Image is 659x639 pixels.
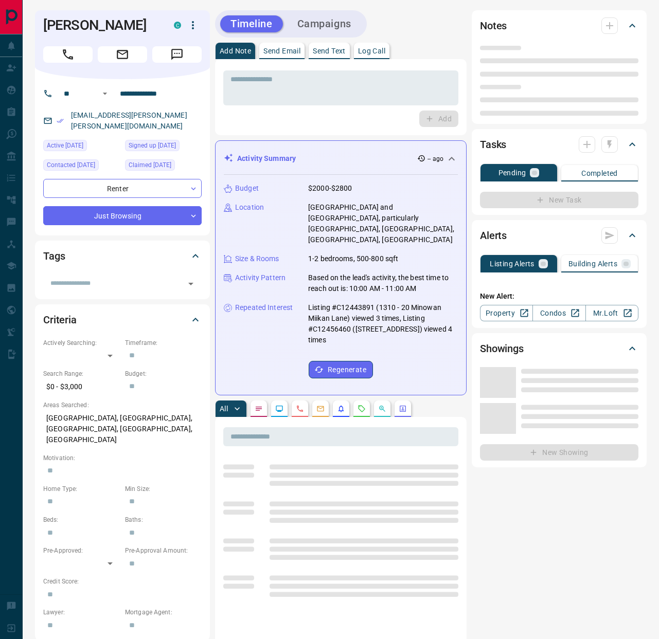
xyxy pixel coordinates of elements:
p: Pending [498,169,526,176]
p: Size & Rooms [235,253,279,264]
h1: [PERSON_NAME] [43,17,158,33]
a: Condos [532,305,585,321]
span: Contacted [DATE] [47,160,95,170]
p: Beds: [43,515,120,524]
span: Call [43,46,93,63]
div: Fri Oct 10 2025 [43,159,120,174]
p: Log Call [358,47,385,54]
p: Activity Summary [237,153,296,164]
a: Property [480,305,533,321]
span: Signed up [DATE] [129,140,176,151]
p: Lawyer: [43,608,120,617]
svg: Requests [358,405,366,413]
p: Based on the lead's activity, the best time to reach out is: 10:00 AM - 11:00 AM [308,272,458,294]
span: Message [152,46,202,63]
p: Mortgage Agent: [125,608,202,617]
p: [GEOGRAPHIC_DATA] and [GEOGRAPHIC_DATA], particularly [GEOGRAPHIC_DATA], [GEOGRAPHIC_DATA], [GEOG... [308,202,458,245]
a: Mr.Loft [585,305,638,321]
div: Notes [480,13,638,38]
p: Credit Score: [43,577,202,586]
p: Pre-Approved: [43,546,120,555]
h2: Tasks [480,136,506,153]
h2: Alerts [480,227,507,244]
p: -- ago [428,154,443,163]
div: Tasks [480,132,638,157]
p: New Alert: [480,291,638,302]
p: Timeframe: [125,338,202,348]
span: Claimed [DATE] [129,160,171,170]
button: Campaigns [287,15,362,32]
div: Alerts [480,223,638,248]
p: $2000-$2800 [308,183,352,194]
h2: Criteria [43,312,77,328]
p: Send Text [313,47,346,54]
p: Activity Pattern [235,272,286,283]
h2: Notes [480,17,507,34]
svg: Opportunities [378,405,386,413]
div: Activity Summary-- ago [224,149,458,168]
svg: Listing Alerts [337,405,345,413]
p: All [220,405,228,412]
svg: Lead Browsing Activity [275,405,283,413]
div: Mon Apr 05 2021 [125,140,202,154]
div: Sat Oct 11 2025 [43,140,120,154]
p: Completed [581,170,618,177]
svg: Calls [296,405,304,413]
button: Open [99,87,111,100]
div: Just Browsing [43,206,202,225]
p: [GEOGRAPHIC_DATA], [GEOGRAPHIC_DATA], [GEOGRAPHIC_DATA], [GEOGRAPHIC_DATA], [GEOGRAPHIC_DATA] [43,410,202,448]
p: Add Note [220,47,251,54]
p: Listing Alerts [490,260,535,267]
p: Building Alerts [568,260,617,267]
p: Pre-Approval Amount: [125,546,202,555]
p: $0 - $3,000 [43,378,120,395]
button: Timeline [220,15,283,32]
p: Areas Searched: [43,400,202,410]
a: [EMAIL_ADDRESS][PERSON_NAME][PERSON_NAME][DOMAIN_NAME] [71,111,187,130]
div: Renter [43,179,202,198]
span: Active [DATE] [47,140,83,151]
p: Search Range: [43,369,120,378]
svg: Agent Actions [399,405,407,413]
p: Home Type: [43,484,120,494]
div: Tags [43,244,202,268]
div: condos.ca [174,22,181,29]
svg: Notes [255,405,263,413]
p: 1-2 bedrooms, 500-800 sqft [308,253,398,264]
p: Min Size: [125,484,202,494]
p: Actively Searching: [43,338,120,348]
button: Open [184,277,198,291]
p: Location [235,202,264,213]
button: Regenerate [309,361,373,378]
div: Criteria [43,307,202,332]
p: Listing #C12443891 (1310 - 20 Minowan Miikan Lane) viewed 3 times, Listing #C12456460 ([STREET_AD... [308,302,458,345]
div: Mon Oct 13 2025 [125,159,202,174]
p: Budget: [125,369,202,378]
span: Email [98,46,147,63]
p: Send Email [263,47,300,54]
h2: Showings [480,340,524,357]
svg: Email Verified [57,117,64,124]
p: Budget [235,183,259,194]
p: Motivation: [43,453,202,463]
svg: Emails [316,405,325,413]
h2: Tags [43,248,65,264]
div: Showings [480,336,638,361]
p: Repeated Interest [235,302,293,313]
p: Baths: [125,515,202,524]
